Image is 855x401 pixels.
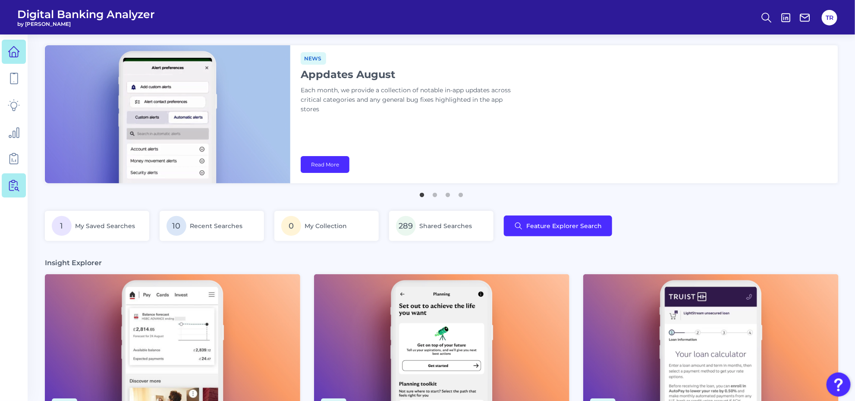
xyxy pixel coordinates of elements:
img: bannerImg [45,45,290,183]
h3: Insight Explorer [45,258,102,267]
button: 3 [443,188,452,197]
a: 0My Collection [274,211,379,241]
span: by [PERSON_NAME] [17,21,155,27]
a: 1My Saved Searches [45,211,149,241]
a: Read More [301,156,349,173]
span: Digital Banking Analyzer [17,8,155,21]
button: 4 [456,188,465,197]
button: Feature Explorer Search [504,216,612,236]
button: Open Resource Center [827,373,851,397]
span: 1 [52,216,72,236]
a: 10Recent Searches [160,211,264,241]
span: My Saved Searches [75,222,135,230]
span: Feature Explorer Search [526,222,602,229]
h1: Appdates August [301,68,516,81]
p: Each month, we provide a collection of notable in-app updates across critical categories and any ... [301,86,516,114]
span: 10 [167,216,186,236]
span: My Collection [305,222,347,230]
span: Recent Searches [190,222,242,230]
button: 1 [418,188,426,197]
a: 289Shared Searches [389,211,494,241]
span: 289 [396,216,416,236]
span: 0 [281,216,301,236]
span: News [301,52,326,65]
a: News [301,54,326,62]
button: TR [822,10,837,25]
button: 2 [431,188,439,197]
span: Shared Searches [419,222,472,230]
